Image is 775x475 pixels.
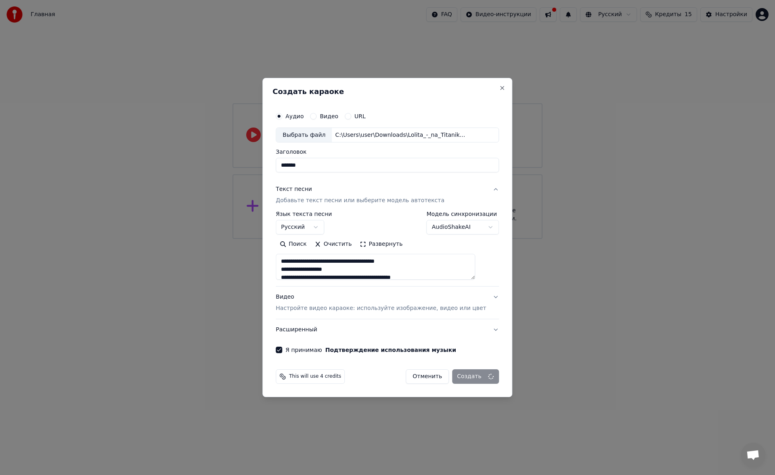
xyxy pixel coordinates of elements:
[276,293,486,313] div: Видео
[406,369,449,384] button: Отменить
[276,149,499,155] label: Заголовок
[332,131,469,139] div: C:\Users\user\Downloads\Lolita_-_na_Titanike_63164551.mp3
[285,113,304,119] label: Аудио
[356,238,406,251] button: Развернуть
[276,287,499,319] button: ВидеоНастройте видео караоке: используйте изображение, видео или цвет
[354,113,366,119] label: URL
[272,88,502,95] h2: Создать караоке
[289,373,341,380] span: This will use 4 credits
[276,304,486,312] p: Настройте видео караоке: используйте изображение, видео или цвет
[276,179,499,211] button: Текст песниДобавьте текст песни или выберите модель автотекста
[311,238,356,251] button: Очистить
[276,238,310,251] button: Поиск
[276,319,499,340] button: Расширенный
[276,186,312,194] div: Текст песни
[276,197,444,205] p: Добавьте текст песни или выберите модель автотекста
[325,347,456,353] button: Я принимаю
[427,211,499,217] label: Модель синхронизации
[276,128,332,142] div: Выбрать файл
[276,211,499,287] div: Текст песниДобавьте текст песни или выберите модель автотекста
[320,113,338,119] label: Видео
[285,347,456,353] label: Я принимаю
[276,211,332,217] label: Язык текста песни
